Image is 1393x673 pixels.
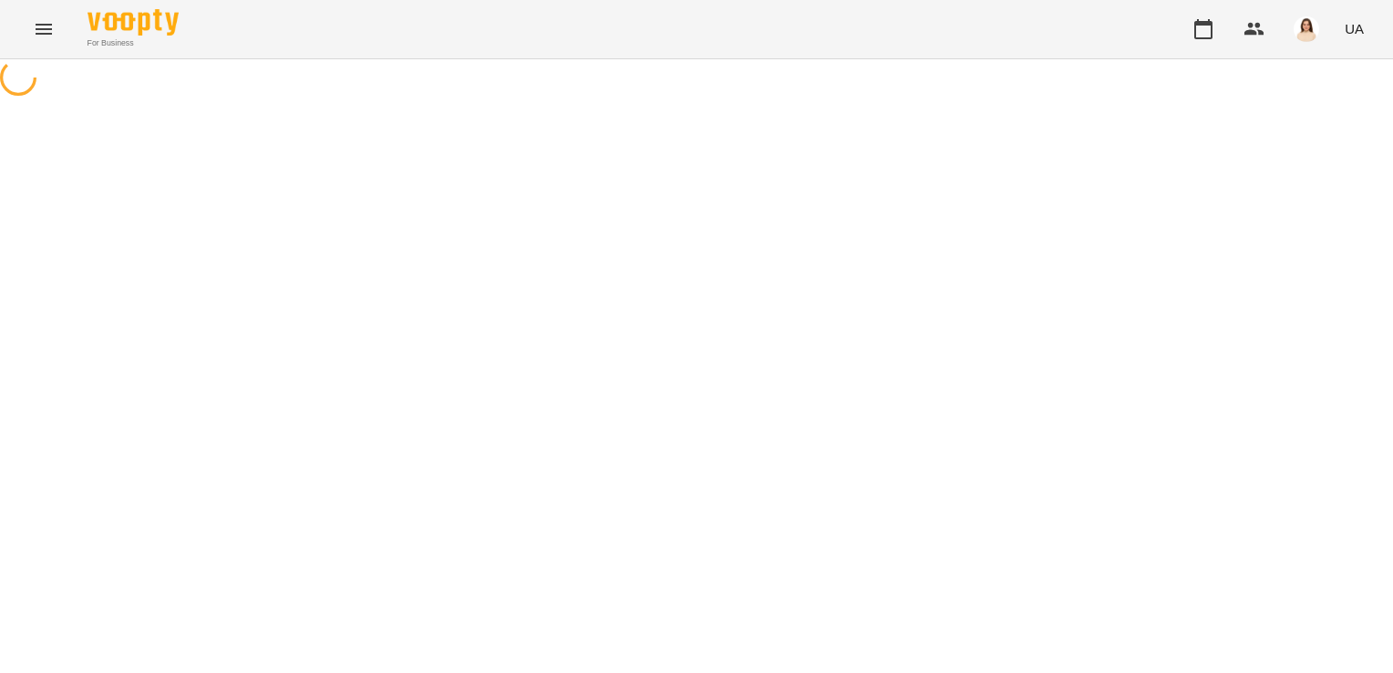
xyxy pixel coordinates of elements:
img: 76124efe13172d74632d2d2d3678e7ed.png [1294,16,1319,42]
button: UA [1337,12,1371,46]
img: Voopty Logo [88,9,179,36]
span: UA [1345,19,1364,38]
button: Menu [22,7,66,51]
span: For Business [88,37,179,49]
